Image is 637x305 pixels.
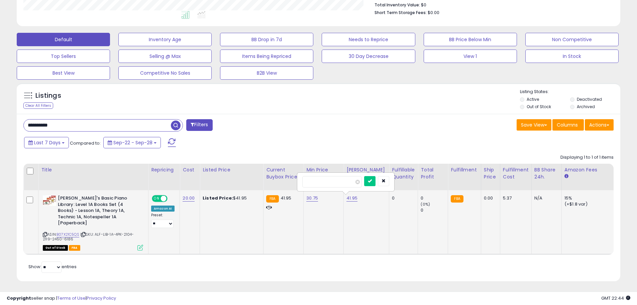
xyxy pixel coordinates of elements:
div: Amazon Fees [564,166,622,173]
button: BB Price Below Min [424,33,517,46]
button: Selling @ Max [118,50,212,63]
span: Last 7 Days [34,139,61,146]
div: 0 [392,195,413,201]
div: 0 [421,195,448,201]
li: $0 [375,0,609,8]
div: $41.95 [203,195,258,201]
button: Actions [585,119,614,131]
div: Fulfillment Cost [503,166,529,180]
button: B2B View [220,66,313,80]
small: Amazon Fees. [564,173,568,179]
div: Total Profit [421,166,445,180]
button: Sep-22 - Sep-28 [103,137,161,148]
div: N/A [534,195,556,201]
label: Active [527,96,539,102]
div: 15% [564,195,620,201]
button: Inventory Age [118,33,212,46]
strong: Copyright [7,295,31,301]
button: Default [17,33,110,46]
div: Clear All Filters [23,102,53,109]
div: Displaying 1 to 1 of 1 items [560,154,614,161]
div: Amazon AI [151,206,175,212]
span: Compared to: [70,140,101,146]
b: Total Inventory Value: [375,2,420,8]
div: Ship Price [484,166,497,180]
a: 30.75 [306,195,318,202]
p: Listing States: [520,89,620,95]
small: FBA [266,195,279,203]
button: Non Competitive [525,33,619,46]
span: $0.00 [428,9,439,16]
a: Terms of Use [57,295,86,301]
label: Deactivated [577,96,602,102]
h5: Listings [35,91,61,100]
button: Needs to Reprice [322,33,415,46]
span: FBA [69,245,80,251]
img: 51EXjT1X7EL._SL40_.jpg [43,195,56,206]
div: Fulfillment [451,166,478,173]
div: Current Buybox Price [266,166,301,180]
button: Last 7 Days [24,137,69,148]
button: Best View [17,66,110,80]
span: | SKU: ALF-LIB-1A-4PK-2104-2119-2460-6186 [43,232,134,242]
button: Save View [517,119,551,131]
a: 41.95 [346,195,357,202]
div: 0 [421,207,448,213]
div: (+$1.8 var) [564,201,620,207]
button: Columns [552,119,584,131]
span: ON [152,196,161,202]
button: BB Drop in 7d [220,33,313,46]
button: View 1 [424,50,517,63]
div: Preset: [151,213,175,228]
button: Filters [186,119,212,131]
span: All listings that are currently out of stock and unavailable for purchase on Amazon [43,245,68,251]
b: Short Term Storage Fees: [375,10,427,15]
span: 2025-10-6 22:44 GMT [601,295,630,301]
button: 30 Day Decrease [322,50,415,63]
label: Out of Stock [527,104,551,109]
span: OFF [167,196,177,202]
span: Show: entries [28,263,77,270]
div: Title [41,166,145,173]
div: BB Share 24h. [534,166,559,180]
a: Privacy Policy [87,295,116,301]
div: Repricing [151,166,177,173]
div: 5.37 [503,195,526,201]
div: seller snap | | [7,295,116,302]
small: FBA [451,195,463,203]
div: ASIN: [43,195,143,250]
div: Min Price [306,166,341,173]
b: [PERSON_NAME]'s Basic Piano Library: Level 1A Books Set (4 Books) - Lesson 1A, Theory 1A, Technic... [58,195,139,228]
div: 0.00 [484,195,495,201]
button: Top Sellers [17,50,110,63]
label: Archived [577,104,595,109]
a: B07X21C5QS [57,232,79,237]
span: Sep-22 - Sep-28 [113,139,152,146]
div: [PERSON_NAME] [346,166,386,173]
button: Competitive No Sales [118,66,212,80]
a: 20.00 [183,195,195,202]
small: (0%) [421,202,430,207]
div: Listed Price [203,166,260,173]
button: Items Being Repriced [220,50,313,63]
b: Listed Price: [203,195,233,201]
span: 41.95 [281,195,292,201]
span: Columns [557,122,578,128]
div: Cost [183,166,197,173]
button: In Stock [525,50,619,63]
div: Fulfillable Quantity [392,166,415,180]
